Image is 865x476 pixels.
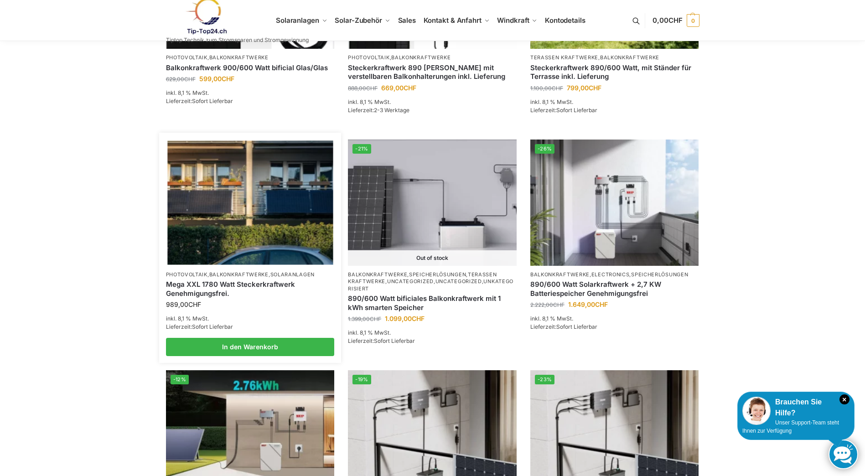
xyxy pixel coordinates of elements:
span: Sofort Lieferbar [374,337,415,344]
p: inkl. 8,1 % MwSt. [530,98,699,106]
bdi: 1.100,00 [530,85,563,92]
a: Balkonkraftwerk 900/600 Watt bificial Glas/Glas [166,63,335,72]
bdi: 1.649,00 [568,300,608,308]
a: In den Warenkorb legen: „Mega XXL 1780 Watt Steckerkraftwerk Genehmigungsfrei.“ [166,338,335,356]
span: Sofort Lieferbar [556,107,597,114]
a: -21% Out of stockASE 1000 Batteriespeicher [348,140,517,266]
span: Lieferzeit: [166,98,233,104]
p: Tiptop Technik zum Stromsparen und Stromgewinnung [166,37,309,43]
p: , , [530,271,699,278]
p: inkl. 8,1 % MwSt. [348,329,517,337]
a: Balkonkraftwerke [209,54,269,61]
a: 890/600 Watt bificiales Balkonkraftwerk mit 1 kWh smarten Speicher [348,294,517,312]
bdi: 989,00 [166,300,201,308]
span: CHF [222,75,234,83]
a: Uncategorized [387,278,434,285]
img: 2 Balkonkraftwerke [167,140,333,264]
span: CHF [553,301,565,308]
bdi: 1.399,00 [348,316,381,322]
bdi: 888,00 [348,85,378,92]
span: CHF [188,300,201,308]
a: Balkonkraftwerke [348,271,407,278]
p: inkl. 8,1 % MwSt. [530,315,699,323]
span: Lieferzeit: [348,107,409,114]
span: Kontakt & Anfahrt [424,16,482,25]
p: , , [166,271,335,278]
p: inkl. 8,1 % MwSt. [348,98,517,106]
span: Sofort Lieferbar [192,98,233,104]
span: Lieferzeit: [530,107,597,114]
span: CHF [595,300,608,308]
span: 0 [687,14,699,27]
a: Steckerkraftwerk 890 Watt mit verstellbaren Balkonhalterungen inkl. Lieferung [348,63,517,81]
a: Balkonkraftwerke [391,54,451,61]
span: Lieferzeit: [166,323,233,330]
p: , [348,54,517,61]
span: Lieferzeit: [530,323,597,330]
span: CHF [366,85,378,92]
a: Steckerkraftwerk 890/600 Watt, mit Ständer für Terrasse inkl. Lieferung [530,63,699,81]
span: Sales [398,16,416,25]
img: ASE 1000 Batteriespeicher [348,140,517,266]
a: Photovoltaik [166,271,207,278]
span: Kontodetails [545,16,585,25]
span: 0,00 [653,16,682,25]
span: CHF [370,316,381,322]
span: Solar-Zubehör [335,16,382,25]
bdi: 669,00 [381,84,416,92]
span: Lieferzeit: [348,337,415,344]
span: Windkraft [497,16,529,25]
a: Balkonkraftwerke [600,54,659,61]
span: Solaranlagen [276,16,319,25]
bdi: 1.099,00 [385,315,425,322]
p: , [530,54,699,61]
a: Uncategorized [435,278,482,285]
span: CHF [404,84,416,92]
p: inkl. 8,1 % MwSt. [166,89,335,97]
a: 890/600 Watt Solarkraftwerk + 2,7 KW Batteriespeicher Genehmigungsfrei [530,280,699,298]
a: -26%Steckerkraftwerk mit 2,7kwh-Speicher [530,140,699,266]
span: CHF [552,85,563,92]
span: CHF [412,315,425,322]
a: Balkonkraftwerke [209,271,269,278]
span: Sofort Lieferbar [192,323,233,330]
span: CHF [668,16,683,25]
img: Steckerkraftwerk mit 2,7kwh-Speicher [530,140,699,266]
span: Unser Support-Team steht Ihnen zur Verfügung [742,419,839,434]
span: Sofort Lieferbar [556,323,597,330]
a: Unkategorisiert [348,278,513,291]
a: Speicherlösungen [409,271,466,278]
a: Speicherlösungen [631,271,688,278]
a: Photovoltaik [166,54,207,61]
span: CHF [184,76,196,83]
a: Electronics [591,271,630,278]
div: Brauchen Sie Hilfe? [742,397,849,419]
p: inkl. 8,1 % MwSt. [166,315,335,323]
a: Mega XXL 1780 Watt Steckerkraftwerk Genehmigungsfrei. [166,280,335,298]
span: CHF [589,84,601,92]
a: Solaranlagen [270,271,315,278]
a: 0,00CHF 0 [653,7,699,34]
i: Schließen [839,394,849,404]
bdi: 2.222,00 [530,301,565,308]
a: Terassen Kraftwerke [530,54,598,61]
bdi: 629,00 [166,76,196,83]
img: Customer service [742,397,771,425]
bdi: 799,00 [567,84,601,92]
p: , [166,54,335,61]
a: Terassen Kraftwerke [348,271,497,285]
p: , , , , , [348,271,517,292]
span: 2-3 Werktage [374,107,409,114]
a: Photovoltaik [348,54,389,61]
a: Balkonkraftwerke [530,271,590,278]
bdi: 599,00 [199,75,234,83]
